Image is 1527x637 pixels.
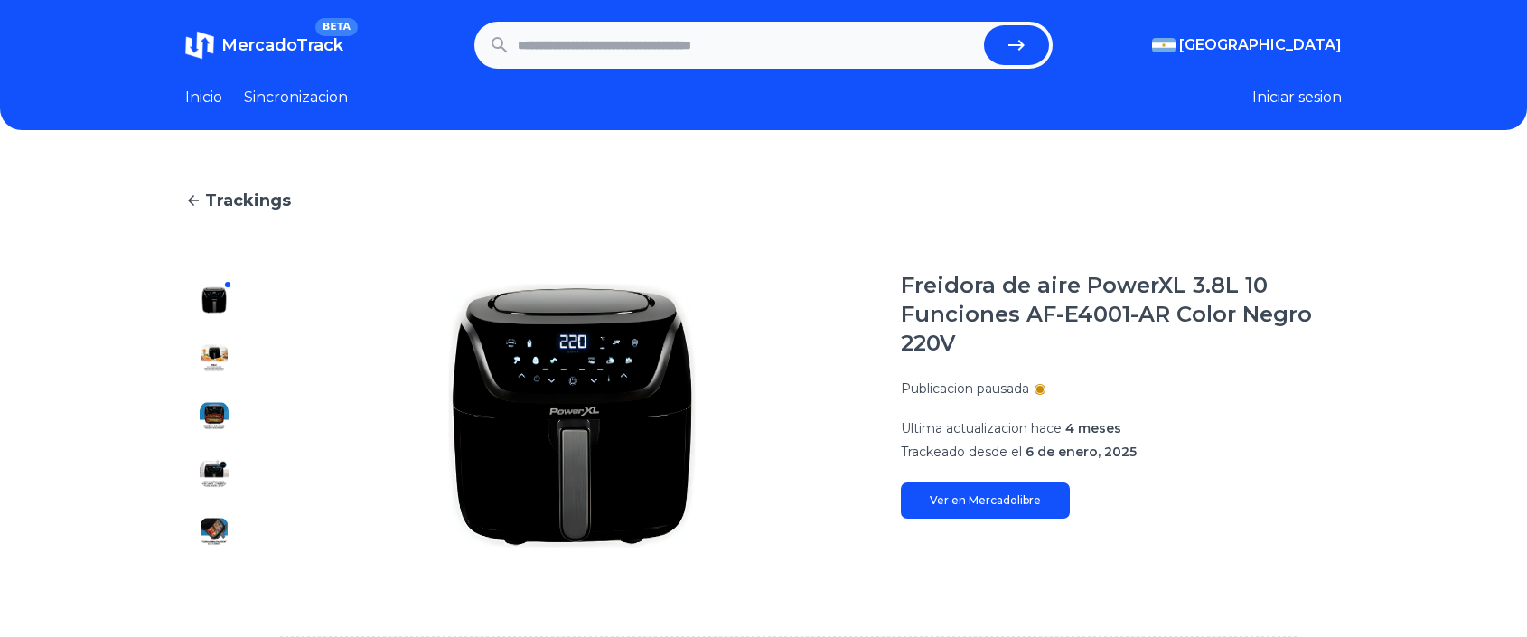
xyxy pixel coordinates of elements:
a: Trackings [185,188,1342,213]
span: MercadoTrack [221,35,343,55]
img: Freidora de aire PowerXL 3.8L 10 Funciones AF-E4001-AR Color Negro 220V [200,343,229,372]
span: [GEOGRAPHIC_DATA] [1179,34,1342,56]
img: Freidora de aire PowerXL 3.8L 10 Funciones AF-E4001-AR Color Negro 220V [200,286,229,314]
a: Ver en Mercadolibre [901,482,1070,519]
img: Argentina [1152,38,1176,52]
button: Iniciar sesion [1252,87,1342,108]
a: Inicio [185,87,222,108]
img: Freidora de aire PowerXL 3.8L 10 Funciones AF-E4001-AR Color Negro 220V [279,271,865,560]
img: Freidora de aire PowerXL 3.8L 10 Funciones AF-E4001-AR Color Negro 220V [200,517,229,546]
span: Trackings [205,188,291,213]
img: Freidora de aire PowerXL 3.8L 10 Funciones AF-E4001-AR Color Negro 220V [200,401,229,430]
span: 6 de enero, 2025 [1026,444,1137,460]
h1: Freidora de aire PowerXL 3.8L 10 Funciones AF-E4001-AR Color Negro 220V [901,271,1342,358]
span: Ultima actualizacion hace [901,420,1062,436]
a: Sincronizacion [244,87,348,108]
img: Freidora de aire PowerXL 3.8L 10 Funciones AF-E4001-AR Color Negro 220V [200,459,229,488]
span: Trackeado desde el [901,444,1022,460]
img: MercadoTrack [185,31,214,60]
span: BETA [315,18,358,36]
p: Publicacion pausada [901,379,1029,398]
a: MercadoTrackBETA [185,31,343,60]
span: 4 meses [1065,420,1121,436]
button: [GEOGRAPHIC_DATA] [1152,34,1342,56]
